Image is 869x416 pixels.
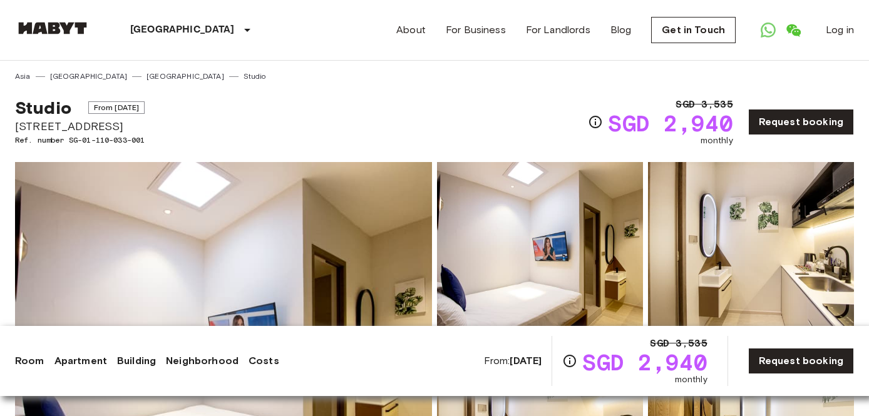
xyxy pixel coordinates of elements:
[756,18,781,43] a: Open WhatsApp
[15,22,90,34] img: Habyt
[701,134,733,147] span: monthly
[15,353,44,368] a: Room
[675,373,707,386] span: monthly
[15,71,31,82] a: Asia
[15,97,71,118] span: Studio
[526,23,590,38] a: For Landlords
[676,97,733,112] span: SGD 3,535
[249,353,279,368] a: Costs
[582,351,707,373] span: SGD 2,940
[826,23,854,38] a: Log in
[117,353,156,368] a: Building
[437,162,643,326] img: Picture of unit SG-01-110-033-001
[15,118,145,134] span: [STREET_ADDRESS]
[15,134,145,146] span: Ref. number SG-01-110-033-001
[54,353,107,368] a: Apartment
[748,109,854,135] a: Request booking
[244,71,266,82] a: Studio
[588,114,603,129] svg: Check cost overview for full price breakdown. Please note that discounts apply to new joiners onl...
[484,354,542,368] span: From:
[166,353,239,368] a: Neighborhood
[396,23,426,38] a: About
[610,23,632,38] a: Blog
[651,17,736,43] a: Get in Touch
[88,101,145,114] span: From [DATE]
[648,162,854,326] img: Picture of unit SG-01-110-033-001
[147,71,224,82] a: [GEOGRAPHIC_DATA]
[781,18,806,43] a: Open WeChat
[650,336,707,351] span: SGD 3,535
[50,71,128,82] a: [GEOGRAPHIC_DATA]
[562,353,577,368] svg: Check cost overview for full price breakdown. Please note that discounts apply to new joiners onl...
[510,355,542,367] b: [DATE]
[748,348,854,374] a: Request booking
[130,23,235,38] p: [GEOGRAPHIC_DATA]
[446,23,506,38] a: For Business
[608,112,733,134] span: SGD 2,940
